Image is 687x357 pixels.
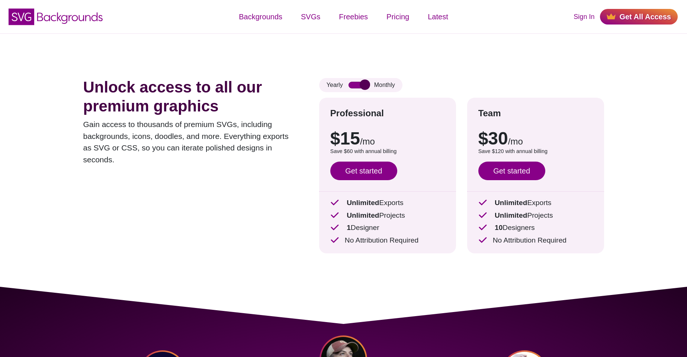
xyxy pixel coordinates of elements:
div: Yearly Monthly [319,78,402,92]
a: Latest [418,6,457,28]
strong: Professional [330,108,384,118]
p: Projects [478,210,593,221]
p: Gain access to thousands of premium SVGs, including backgrounds, icons, doodles, and more. Everyt... [83,119,297,165]
p: Exports [330,198,445,208]
span: /mo [508,136,523,146]
a: Pricing [377,6,418,28]
p: No Attribution Required [330,235,445,246]
strong: Unlimited [495,211,527,219]
p: Projects [330,210,445,221]
h1: Unlock access to all our premium graphics [83,78,297,116]
p: No Attribution Required [478,235,593,246]
p: Exports [478,198,593,208]
a: SVGs [292,6,330,28]
strong: 10 [495,224,503,231]
p: Save $60 with annual billing [330,147,445,156]
p: Designer [330,223,445,233]
strong: Unlimited [495,199,527,207]
p: $15 [330,130,445,147]
a: Sign In [574,12,594,22]
strong: 1 [347,224,351,231]
span: /mo [360,136,375,146]
a: Freebies [330,6,377,28]
a: Backgrounds [229,6,292,28]
strong: Team [478,108,501,118]
strong: Unlimited [347,211,379,219]
a: Get started [330,162,397,180]
a: Get All Access [600,9,678,25]
p: Designers [478,223,593,233]
strong: Unlimited [347,199,379,207]
p: $30 [478,130,593,147]
p: Save $120 with annual billing [478,147,593,156]
a: Get started [478,162,545,180]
